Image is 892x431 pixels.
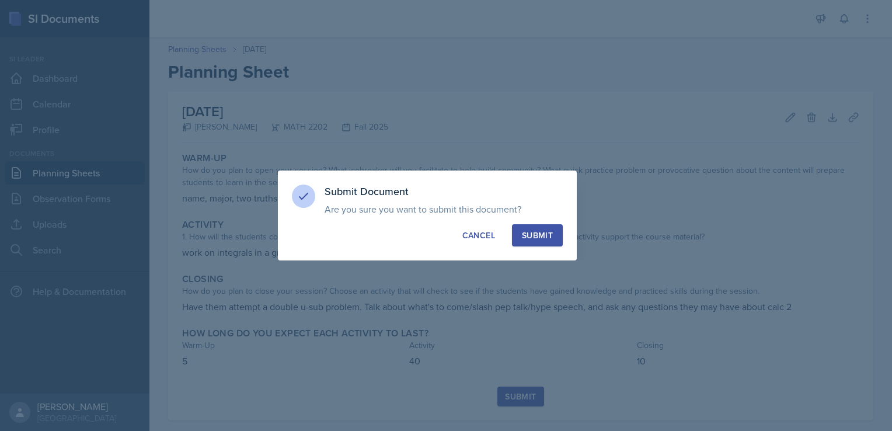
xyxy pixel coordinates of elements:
[462,230,495,241] div: Cancel
[325,203,563,215] p: Are you sure you want to submit this document?
[452,224,505,246] button: Cancel
[522,230,553,241] div: Submit
[512,224,563,246] button: Submit
[325,185,563,199] h3: Submit Document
